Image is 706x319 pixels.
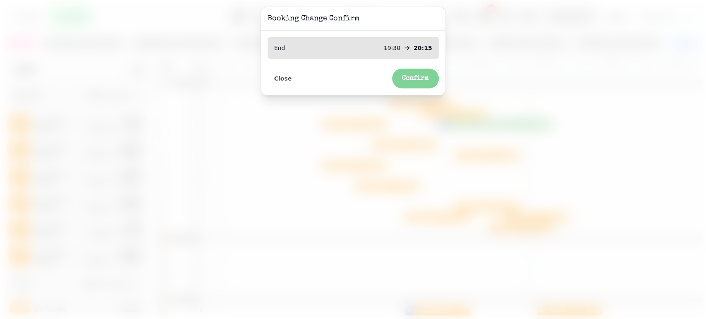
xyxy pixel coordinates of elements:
[274,44,285,52] p: End
[268,14,439,24] h3: Booking Change Confirm
[402,75,429,82] span: Confirm
[384,44,400,52] p: 19:30
[414,44,432,52] p: 20:15
[274,76,292,81] span: Close
[392,69,439,88] button: Confirm
[268,73,299,84] button: Close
